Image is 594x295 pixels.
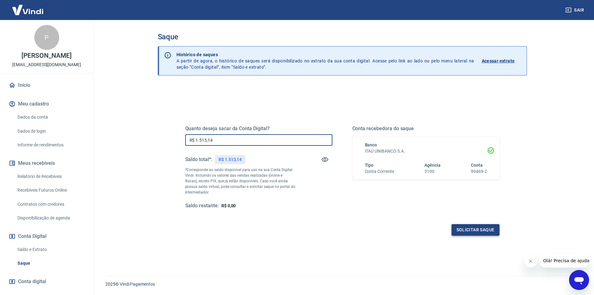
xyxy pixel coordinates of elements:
a: Contratos com credores [15,198,86,211]
h5: Saldo restante: [185,203,219,209]
a: Relatório de Recebíveis [15,170,86,183]
p: 2025 © [105,281,579,288]
span: Conta digital [18,277,46,286]
h3: Saque [158,32,527,41]
a: Acessar extrato [482,52,522,70]
span: Conta [471,163,483,168]
span: R$ 0,00 [221,203,236,208]
p: Acessar extrato [482,58,515,64]
p: [PERSON_NAME] [22,52,71,59]
a: Saque [15,257,86,270]
a: Vindi Pagamentos [120,282,155,287]
a: Início [7,78,86,92]
p: [EMAIL_ADDRESS][DOMAIN_NAME] [12,61,81,68]
a: Dados de login [15,125,86,138]
h6: 99469-2 [471,168,487,175]
h5: Quanto deseja sacar da Conta Digital? [185,125,332,132]
a: Dados da conta [15,111,86,124]
iframe: Fechar mensagem [524,255,537,268]
span: Banco [365,142,377,147]
p: Histórico de saques [176,52,474,58]
p: *Corresponde ao saldo disponível para uso na sua Conta Digital Vindi. Incluindo os valores das ve... [185,167,296,195]
span: Tipo [365,163,374,168]
a: Conta digital [7,275,86,288]
h6: Conta Corrente [365,168,394,175]
button: Meu cadastro [7,97,86,111]
h5: Conta recebedora do saque [352,125,500,132]
button: Solicitar saque [452,224,500,236]
div: P [34,25,59,50]
p: A partir de agora, o histórico de saques será disponibilizado no extrato da sua conta digital. Ac... [176,52,474,70]
h6: ITAÚ UNIBANCO S.A. [365,148,487,155]
span: Agência [424,163,441,168]
iframe: Botão para abrir a janela de mensagens [569,270,589,290]
h6: 3100 [424,168,441,175]
a: Recebíveis Futuros Online [15,184,86,197]
img: Vindi [7,0,48,19]
button: Sair [564,4,587,16]
a: Saldo e Extrato [15,243,86,256]
a: Informe de rendimentos [15,139,86,151]
h5: Saldo total*: [185,156,212,163]
a: Disponibilização de agenda [15,212,86,224]
button: Meus recebíveis [7,156,86,170]
span: Olá! Precisa de ajuda? [4,4,52,9]
button: Conta Digital [7,229,86,243]
iframe: Mensagem da empresa [539,254,589,268]
p: R$ 1.513,14 [219,156,242,163]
